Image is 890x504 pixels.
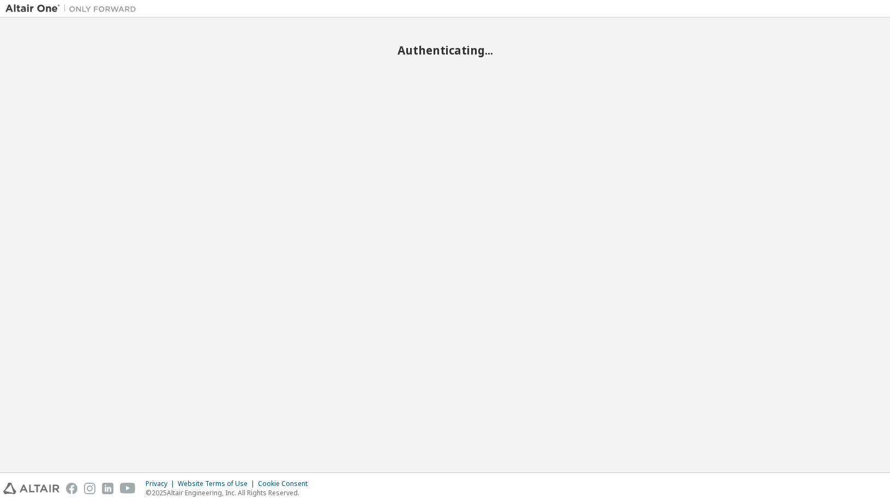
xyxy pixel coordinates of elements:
h2: Authenticating... [5,43,885,57]
img: linkedin.svg [102,483,113,494]
img: altair_logo.svg [3,483,59,494]
p: © 2025 Altair Engineering, Inc. All Rights Reserved. [146,488,314,497]
img: facebook.svg [66,483,77,494]
img: instagram.svg [84,483,95,494]
img: youtube.svg [120,483,136,494]
img: Altair One [5,3,142,14]
div: Privacy [146,479,178,488]
div: Website Terms of Use [178,479,258,488]
div: Cookie Consent [258,479,314,488]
